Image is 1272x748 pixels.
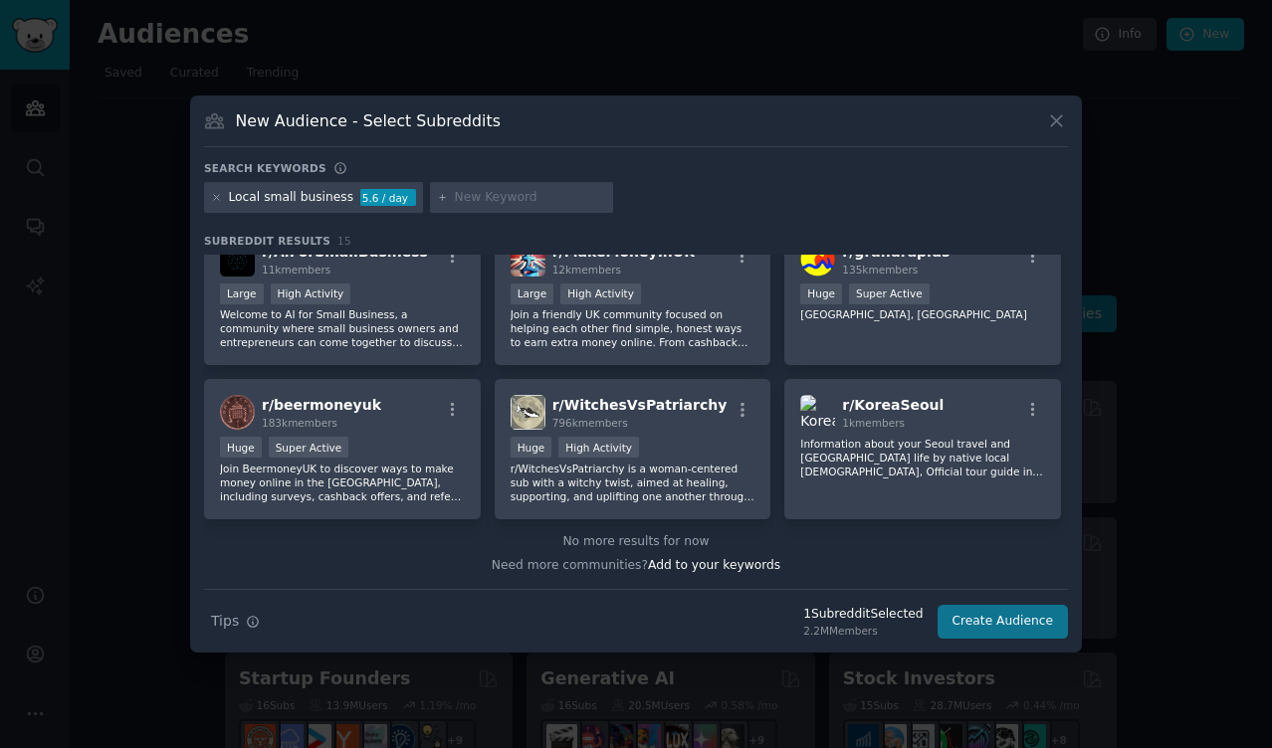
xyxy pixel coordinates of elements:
[337,235,351,247] span: 15
[842,417,905,429] span: 1k members
[511,242,545,277] img: MakeMoneyInUK
[800,437,1045,478] p: Information about your Seoul travel and [GEOGRAPHIC_DATA] life by native local [DEMOGRAPHIC_DATA]...
[262,417,337,429] span: 183k members
[220,283,264,304] div: Large
[552,264,621,276] span: 12k members
[800,395,835,430] img: KoreaSeoul
[271,283,351,304] div: High Activity
[220,307,465,349] p: Welcome to AI for Small Business, a community where small business owners and entrepreneurs can c...
[220,437,262,458] div: Huge
[204,234,330,248] span: Subreddit Results
[220,462,465,503] p: Join BeermoneyUK to discover ways to make money online in the [GEOGRAPHIC_DATA], including survey...
[220,395,255,430] img: beermoneyuk
[262,397,381,413] span: r/ beermoneyuk
[204,533,1068,551] div: No more results for now
[511,462,755,503] p: r/WitchesVsPatriarchy is a woman-centered sub with a witchy twist, aimed at healing, supporting, ...
[842,397,944,413] span: r/ KoreaSeoul
[262,264,330,276] span: 11k members
[204,604,267,639] button: Tips
[552,397,728,413] span: r/ WitchesVsPatriarchy
[511,395,545,430] img: WitchesVsPatriarchy
[800,242,835,277] img: grandrapids
[511,437,552,458] div: Huge
[803,624,923,638] div: 2.2M Members
[560,283,641,304] div: High Activity
[211,611,239,632] span: Tips
[803,606,923,624] div: 1 Subreddit Selected
[220,242,255,277] img: AiForSmallBusiness
[204,161,326,175] h3: Search keywords
[236,110,501,131] h3: New Audience - Select Subreddits
[269,437,349,458] div: Super Active
[229,189,354,207] div: Local small business
[938,605,1069,639] button: Create Audience
[552,417,628,429] span: 796k members
[511,283,554,304] div: Large
[360,189,416,207] div: 5.6 / day
[511,307,755,349] p: Join a friendly UK community focused on helping each other find simple, honest ways to earn extra...
[558,437,639,458] div: High Activity
[204,550,1068,575] div: Need more communities?
[800,283,842,304] div: Huge
[648,558,780,572] span: Add to your keywords
[842,264,918,276] span: 135k members
[800,307,1045,321] p: [GEOGRAPHIC_DATA], [GEOGRAPHIC_DATA]
[849,283,930,304] div: Super Active
[455,189,606,207] input: New Keyword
